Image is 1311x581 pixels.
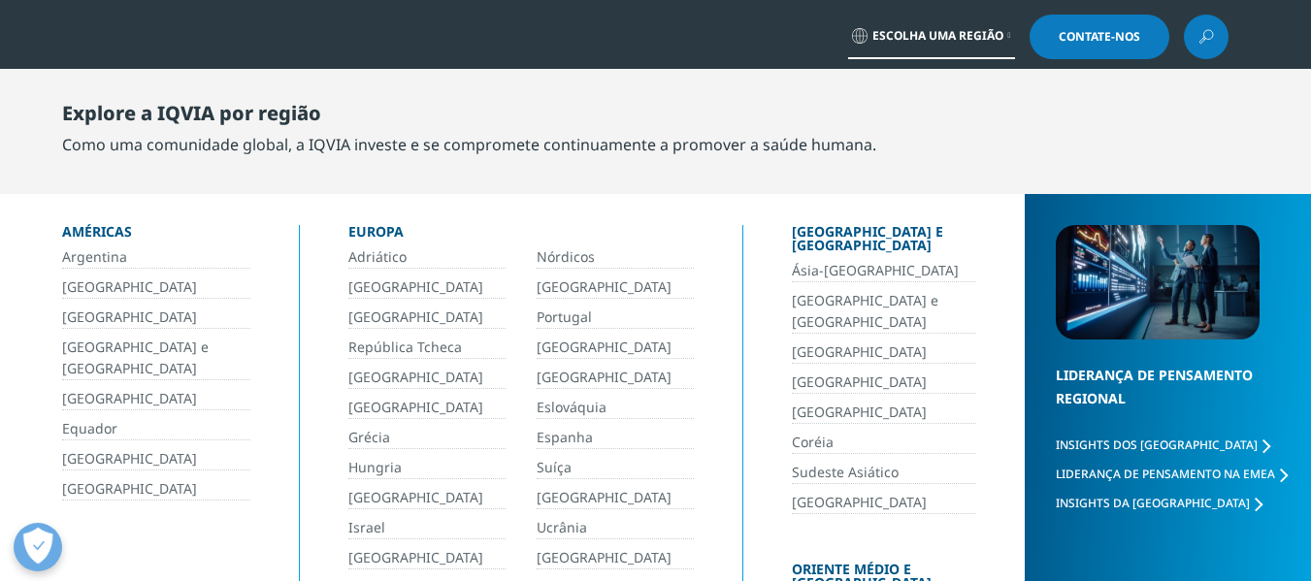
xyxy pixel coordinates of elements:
[348,397,506,419] a: [GEOGRAPHIC_DATA]
[62,418,250,440] a: Equador
[537,367,694,389] a: [GEOGRAPHIC_DATA]
[537,458,572,476] font: Suíça
[792,462,977,484] a: Sudeste Asiático
[62,134,876,155] font: Como uma comunidade global, a IQVIA investe e se compromete continuamente a promover a saúde humana.
[348,247,407,266] font: Adriático
[792,432,977,454] a: Coréia
[537,548,672,566] font: [GEOGRAPHIC_DATA]
[348,548,483,566] font: [GEOGRAPHIC_DATA]
[62,307,250,329] a: [GEOGRAPHIC_DATA]
[792,261,959,279] font: Ásia-[GEOGRAPHIC_DATA]
[792,342,927,361] font: [GEOGRAPHIC_DATA]
[537,277,672,296] font: [GEOGRAPHIC_DATA]
[1056,225,1260,339] img: 2093_analyzing-data-using-big-screen-display-and-laptop.png
[348,398,483,416] font: [GEOGRAPHIC_DATA]
[62,247,127,266] font: Argentina
[62,337,250,380] a: [GEOGRAPHIC_DATA] e [GEOGRAPHIC_DATA]
[537,307,592,326] font: Portugal
[348,338,462,356] font: República Tcheca
[62,448,250,470] a: [GEOGRAPHIC_DATA]
[348,368,483,386] font: [GEOGRAPHIC_DATA]
[1056,495,1250,511] font: Insights da [GEOGRAPHIC_DATA]
[246,68,1229,159] nav: Primário
[62,419,117,437] font: Equador
[348,457,506,479] a: Hungria
[62,307,197,326] font: [GEOGRAPHIC_DATA]
[62,389,197,407] font: [GEOGRAPHIC_DATA]
[348,517,506,539] a: Israel
[792,260,977,282] a: Ásia-[GEOGRAPHIC_DATA]
[62,338,209,377] font: [GEOGRAPHIC_DATA] e [GEOGRAPHIC_DATA]
[537,428,593,446] font: Espanha
[62,277,197,296] font: [GEOGRAPHIC_DATA]
[62,449,197,468] font: [GEOGRAPHIC_DATA]
[348,487,506,509] a: [GEOGRAPHIC_DATA]
[62,478,250,500] a: [GEOGRAPHIC_DATA]
[348,277,483,296] font: [GEOGRAPHIC_DATA]
[872,27,1003,44] font: Escolha uma região
[62,388,250,410] a: [GEOGRAPHIC_DATA]
[348,307,506,329] a: [GEOGRAPHIC_DATA]
[537,247,595,266] font: Nórdicos
[348,246,506,269] a: Adriático
[348,458,402,476] font: Hungria
[348,337,506,359] a: República Tcheca
[792,372,927,391] font: [GEOGRAPHIC_DATA]
[537,427,694,449] a: Espanha
[537,307,694,329] a: Portugal
[537,246,694,269] a: Nórdicos
[62,222,132,241] font: Américas
[348,488,483,506] font: [GEOGRAPHIC_DATA]
[1056,436,1258,453] font: Insights dos [GEOGRAPHIC_DATA]
[537,547,694,569] a: [GEOGRAPHIC_DATA]
[792,492,977,514] a: [GEOGRAPHIC_DATA]
[537,518,587,536] font: Ucrânia
[537,276,694,299] a: [GEOGRAPHIC_DATA]
[62,479,197,498] font: [GEOGRAPHIC_DATA]
[792,291,938,331] font: [GEOGRAPHIC_DATA] e [GEOGRAPHIC_DATA]
[1056,495,1262,511] a: Insights da [GEOGRAPHIC_DATA]
[348,367,506,389] a: [GEOGRAPHIC_DATA]
[792,433,834,451] font: Coréia
[537,368,672,386] font: [GEOGRAPHIC_DATA]
[348,428,390,446] font: Grécia
[792,341,977,364] a: [GEOGRAPHIC_DATA]
[348,427,506,449] a: Grécia
[348,222,404,241] font: Europa
[348,307,483,326] font: [GEOGRAPHIC_DATA]
[537,338,672,356] font: [GEOGRAPHIC_DATA]
[792,403,927,421] font: [GEOGRAPHIC_DATA]
[62,100,321,126] font: Explore a IQVIA por região
[348,547,506,569] a: [GEOGRAPHIC_DATA]
[1056,466,1288,482] a: Liderança de pensamento na EMEA
[1059,28,1140,45] font: Contate-nos
[537,398,606,416] font: Eslováquia
[792,493,927,511] font: [GEOGRAPHIC_DATA]
[792,402,977,424] a: [GEOGRAPHIC_DATA]
[537,337,694,359] a: [GEOGRAPHIC_DATA]
[792,222,943,254] font: [GEOGRAPHIC_DATA] e [GEOGRAPHIC_DATA]
[792,463,899,481] font: Sudeste Asiático
[348,276,506,299] a: [GEOGRAPHIC_DATA]
[1056,366,1253,407] font: Liderança de pensamento regional
[537,487,694,509] a: [GEOGRAPHIC_DATA]
[62,246,250,269] a: Argentina
[1056,436,1270,453] a: Insights dos [GEOGRAPHIC_DATA]
[537,517,694,539] a: Ucrânia
[1056,466,1275,482] font: Liderança de pensamento na EMEA
[1030,15,1169,59] a: Contate-nos
[14,523,62,571] button: Abrir preferências
[537,457,694,479] a: Suíça
[62,276,250,299] a: [GEOGRAPHIC_DATA]
[348,518,385,536] font: Israel
[792,371,977,394] a: [GEOGRAPHIC_DATA]
[792,290,977,334] a: [GEOGRAPHIC_DATA] e [GEOGRAPHIC_DATA]
[537,397,694,419] a: Eslováquia
[537,488,672,506] font: [GEOGRAPHIC_DATA]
